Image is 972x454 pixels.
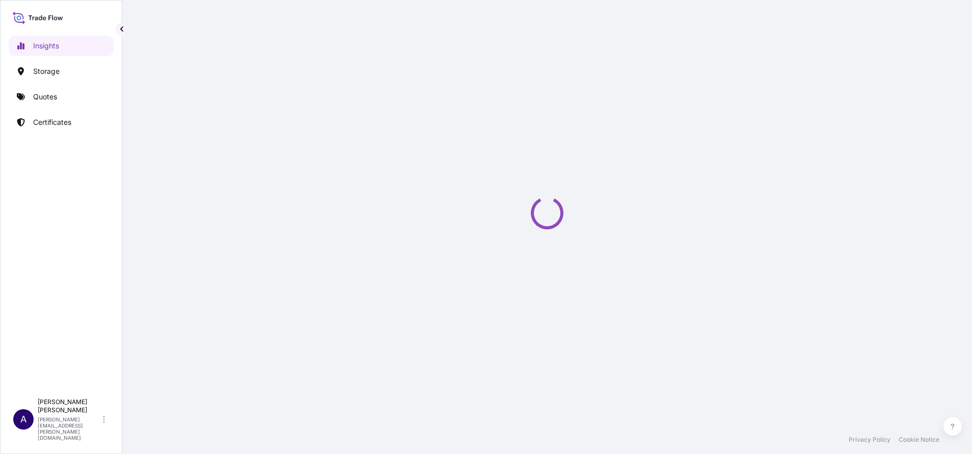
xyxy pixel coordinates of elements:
[33,92,57,102] p: Quotes
[38,416,101,441] p: [PERSON_NAME][EMAIL_ADDRESS][PERSON_NAME][DOMAIN_NAME]
[9,61,114,82] a: Storage
[33,117,71,127] p: Certificates
[899,436,939,444] a: Cookie Notice
[9,112,114,132] a: Certificates
[33,41,59,51] p: Insights
[849,436,890,444] a: Privacy Policy
[9,87,114,107] a: Quotes
[38,398,101,414] p: [PERSON_NAME] [PERSON_NAME]
[33,66,60,76] p: Storage
[20,414,26,424] span: A
[9,36,114,56] a: Insights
